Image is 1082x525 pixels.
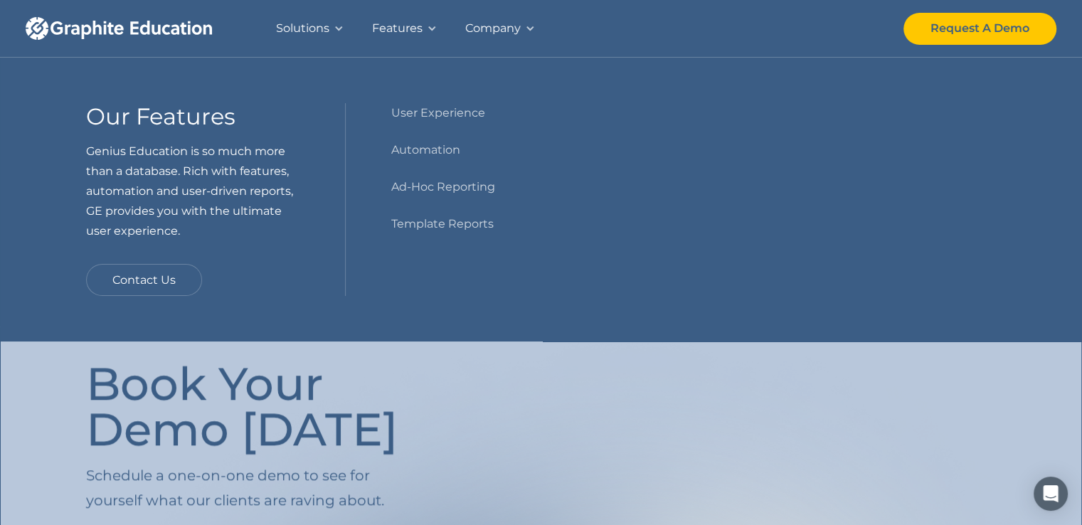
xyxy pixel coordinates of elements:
a: User Experience [391,103,485,123]
p: Schedule a one-on-one demo to see for yourself what our clients are raving about. [86,463,427,513]
div: Contact Us [112,270,176,290]
a: Template Reports [391,214,494,234]
a: Ad-Hoc Reporting [391,177,495,197]
div: Request A Demo [930,18,1029,38]
h3: Our Features [86,103,235,130]
a: Request A Demo [903,13,1056,45]
a: Contact Us [86,264,202,296]
div: Open Intercom Messenger [1034,477,1068,511]
div: Company [465,18,521,38]
div: Features [372,18,423,38]
h1: Book Your Demo [DATE] [86,361,427,452]
a: Automation [391,140,460,160]
div: Solutions [276,18,329,38]
p: Genius Education is so much more than a database. Rich with features, automation and user-driven ... [86,142,300,241]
